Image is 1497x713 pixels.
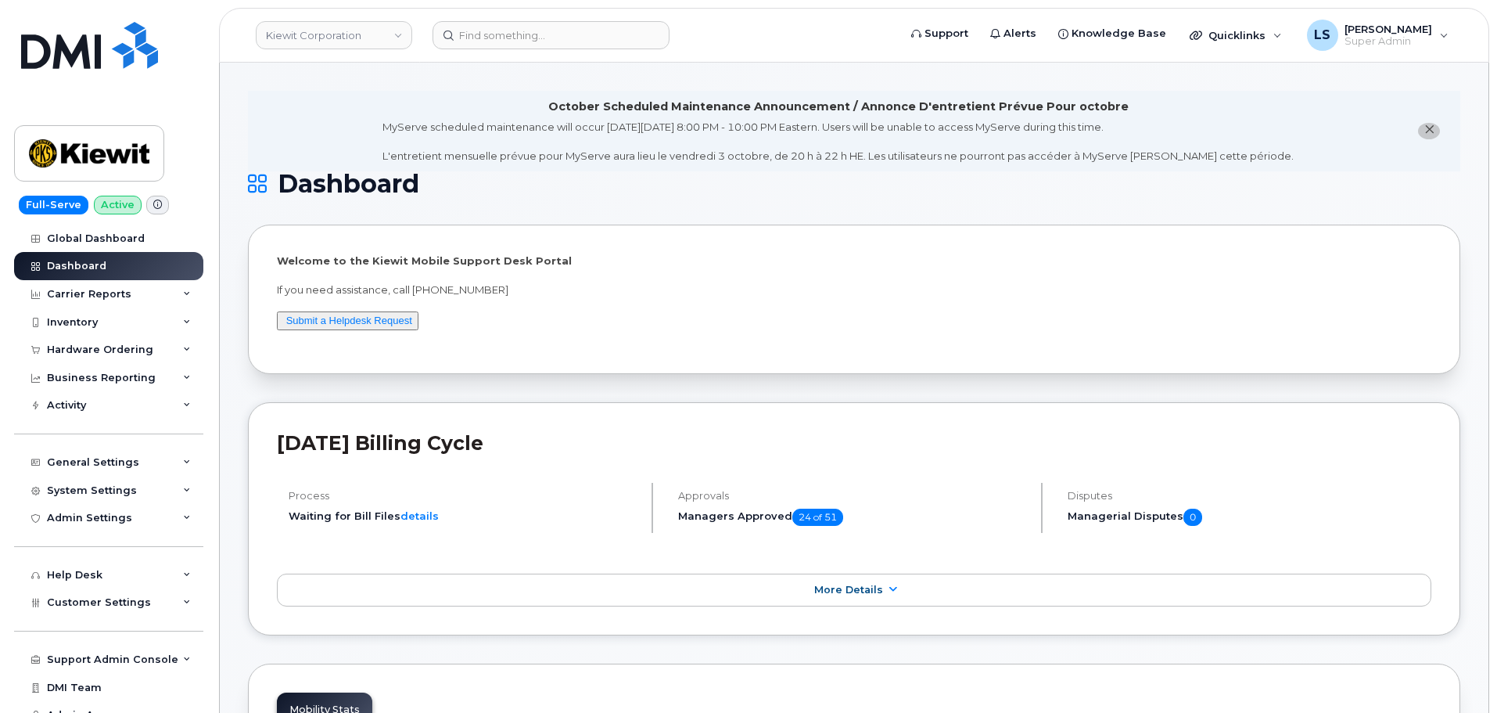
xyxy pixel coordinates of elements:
a: Submit a Helpdesk Request [286,315,412,326]
span: 24 of 51 [792,509,843,526]
h5: Managers Approved [678,509,1028,526]
button: close notification [1418,123,1440,139]
div: MyServe scheduled maintenance will occur [DATE][DATE] 8:00 PM - 10:00 PM Eastern. Users will be u... [382,120,1294,164]
h4: Disputes [1068,490,1431,502]
iframe: Messenger Launcher [1429,645,1485,701]
li: Waiting for Bill Files [289,509,638,524]
div: October Scheduled Maintenance Announcement / Annonce D'entretient Prévue Pour octobre [548,99,1129,115]
h2: [DATE] Billing Cycle [277,431,1431,455]
span: Dashboard [278,172,419,196]
h4: Approvals [678,490,1028,502]
h5: Managerial Disputes [1068,509,1431,526]
h4: Process [289,490,638,502]
button: Submit a Helpdesk Request [277,311,418,331]
p: If you need assistance, call [PHONE_NUMBER] [277,283,1431,297]
span: More Details [814,584,883,596]
p: Welcome to the Kiewit Mobile Support Desk Portal [277,254,1431,268]
span: 0 [1183,509,1202,526]
a: details [400,510,439,522]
